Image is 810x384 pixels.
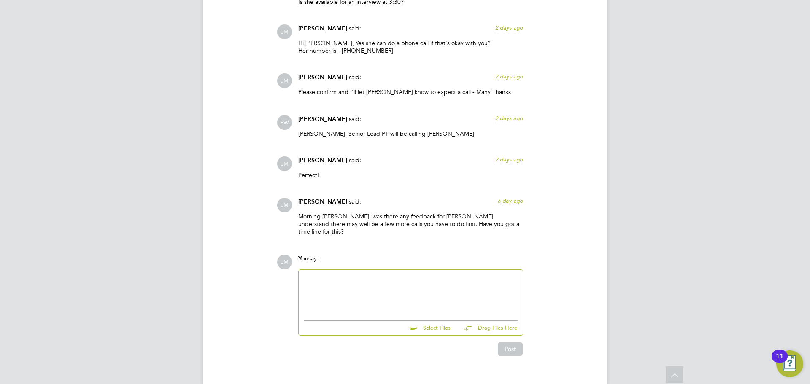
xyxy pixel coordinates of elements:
[495,73,523,80] span: 2 days ago
[277,73,292,88] span: JM
[776,356,783,367] div: 11
[349,198,361,205] span: said:
[498,197,523,204] span: a day ago
[495,115,523,122] span: 2 days ago
[349,73,361,81] span: said:
[277,255,292,269] span: JM
[495,24,523,31] span: 2 days ago
[349,115,361,123] span: said:
[298,88,523,96] p: Please confirm and I'll let [PERSON_NAME] know to expect a call - Many Thanks
[298,115,347,123] span: [PERSON_NAME]
[298,25,347,32] span: [PERSON_NAME]
[776,350,803,377] button: Open Resource Center, 11 new notifications
[298,255,523,269] div: say:
[298,212,523,236] p: Morning [PERSON_NAME], was there any feedback for [PERSON_NAME] understand there may well be a fe...
[349,156,361,164] span: said:
[277,198,292,212] span: JM
[457,320,518,337] button: Drag Files Here
[298,157,347,164] span: [PERSON_NAME]
[298,255,308,262] span: You
[498,342,523,356] button: Post
[277,24,292,39] span: JM
[298,74,347,81] span: [PERSON_NAME]
[298,39,523,54] p: Hi [PERSON_NAME], Yes she can do a phone call if that's okay with you? Her number is - [PHONE_NUM...
[495,156,523,163] span: 2 days ago
[298,198,347,205] span: [PERSON_NAME]
[277,115,292,130] span: EW
[349,24,361,32] span: said:
[277,156,292,171] span: JM
[298,130,523,137] p: [PERSON_NAME], Senior Lead PT will be calling [PERSON_NAME].
[298,171,523,179] p: Perfect!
